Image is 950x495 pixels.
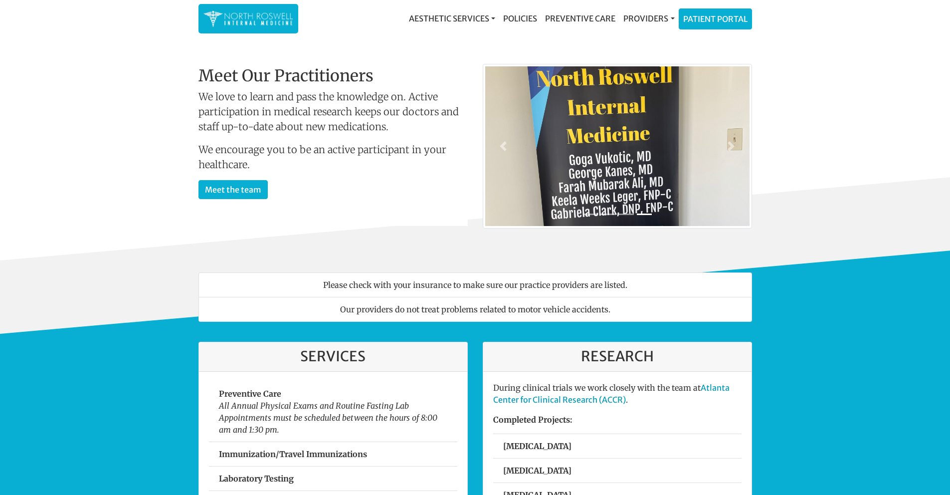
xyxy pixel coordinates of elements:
strong: Preventive Care [219,389,281,399]
img: North Roswell Internal Medicine [203,9,293,28]
a: Patient Portal [679,9,752,29]
a: Preventive Care [541,8,619,28]
strong: [MEDICAL_DATA] [503,441,571,451]
a: Providers [619,8,678,28]
strong: [MEDICAL_DATA] [503,466,571,476]
h3: Research [493,348,742,365]
li: Please check with your insurance to make sure our practice providers are listed. [198,272,752,297]
strong: Laboratory Testing [219,474,294,484]
a: Meet the team [198,180,268,199]
a: Policies [499,8,541,28]
p: We love to learn and pass the knowledge on. Active participation in medical research keeps our do... [198,89,468,134]
h3: Services [209,348,457,365]
a: Atlanta Center for Clinical Research (ACCR) [493,383,730,405]
a: Aesthetic Services [405,8,499,28]
em: All Annual Physical Exams and Routine Fasting Lab Appointments must be scheduled between the hour... [219,401,437,435]
p: We encourage you to be an active participant in your healthcare. [198,142,468,172]
li: Our providers do not treat problems related to motor vehicle accidents. [198,297,752,322]
strong: Completed Projects: [493,415,572,425]
h2: Meet Our Practitioners [198,66,468,85]
p: During clinical trials we work closely with the team at . [493,382,742,406]
strong: Immunization/Travel Immunizations [219,449,367,459]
